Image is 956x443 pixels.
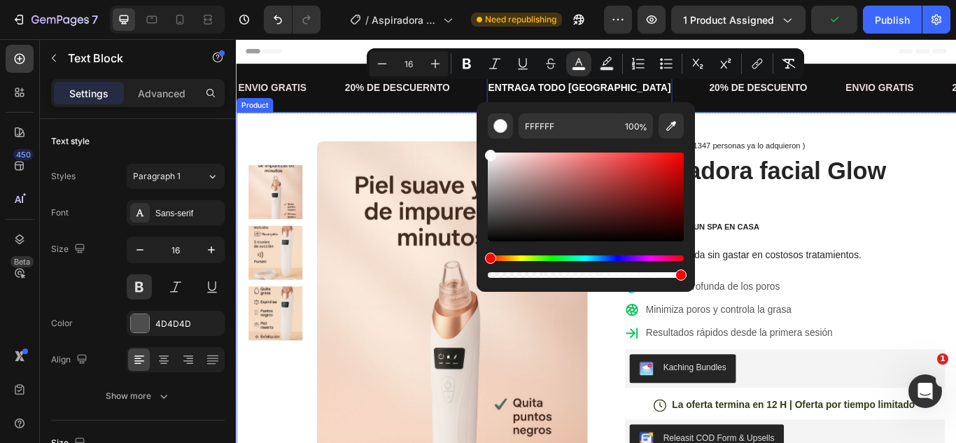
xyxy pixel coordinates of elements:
span: ENTRAGA TODO [GEOGRAPHIC_DATA] [293,50,506,62]
p: La oferta termina en 12 H | Oferta por tiempo limitado [508,419,792,434]
p: Limpieza profunda de los poros [477,280,695,297]
iframe: Intercom live chat [908,374,942,408]
span: Paragraph 1 [133,170,181,183]
div: Color [51,317,73,330]
p: Text Block [68,50,187,66]
p: Advanced [138,86,185,101]
div: Editor contextual toolbar [367,48,804,79]
div: Sans-serif [155,207,221,220]
button: Publish [863,6,922,34]
div: Font [51,206,69,219]
iframe: Design area [236,39,956,443]
div: Beta [10,256,34,267]
div: Size [51,240,88,259]
div: Text style [51,135,90,148]
p: Tu piel merece un spa en casa [454,213,824,225]
h1: Aspiradora facial Glow back [453,134,826,209]
button: Kaching Bundles [458,367,582,401]
div: Kaching Bundles [498,376,571,391]
div: 4D4D4D [155,318,221,330]
div: Publish [875,13,910,27]
div: Product [3,71,40,83]
span: Aspiradora facil Vacumback [372,13,437,27]
p: Limpieza profunda sin gastar en costosos tratamientos. [454,245,824,260]
p: Minimiza poros y controla la grasa [477,307,695,324]
p: 7 [92,11,98,28]
div: Rich Text Editor. Editing area: main [292,45,507,69]
div: Undo/Redo [264,6,321,34]
span: 1 product assigned [683,13,774,27]
button: Paragraph 1 [127,164,225,189]
button: 1 product assigned [671,6,806,34]
span: 20% DE DESCUENTO [551,50,666,62]
div: Styles [51,170,76,183]
button: Show more [51,384,225,409]
button: 7 [6,6,104,34]
div: Show more [106,389,171,403]
p: Settings [69,86,108,101]
div: 450 [13,149,34,160]
span: ENVIO GRATIS [710,50,790,62]
div: Hue [488,255,684,261]
div: Align [51,351,90,370]
p: Resultados rápidos desde la primera sesión [477,335,695,351]
span: Need republishing [485,13,556,26]
span: % [639,120,647,135]
input: E.g FFFFFF [519,113,619,139]
img: KachingBundles.png [470,376,486,393]
p: (+1347 personas ya lo adquieron ) [524,119,663,130]
span: / [365,13,369,27]
span: 1 [937,353,948,365]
